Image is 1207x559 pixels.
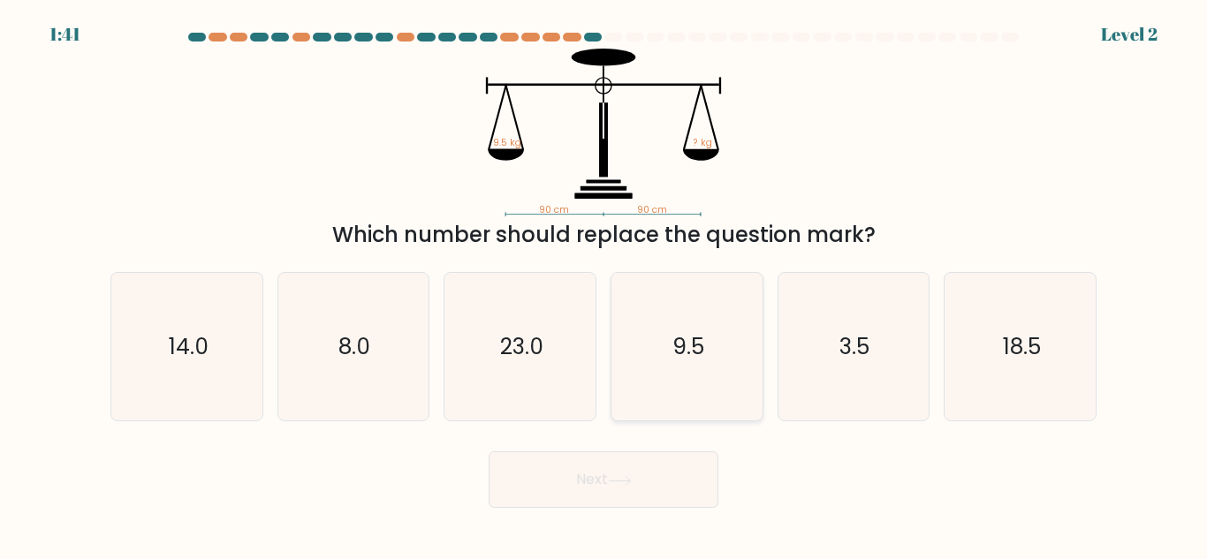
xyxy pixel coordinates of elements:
[168,331,208,362] text: 14.0
[500,331,543,362] text: 23.0
[1101,21,1158,48] div: Level 2
[493,136,521,149] tspan: 9.5 kg
[637,203,667,216] tspan: 90 cm
[1003,331,1041,362] text: 18.5
[840,331,870,362] text: 3.5
[49,21,80,48] div: 1:41
[539,203,569,216] tspan: 90 cm
[339,331,371,362] text: 8.0
[121,219,1086,251] div: Which number should replace the question mark?
[694,136,712,149] tspan: ? kg
[672,331,704,362] text: 9.5
[489,451,718,508] button: Next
